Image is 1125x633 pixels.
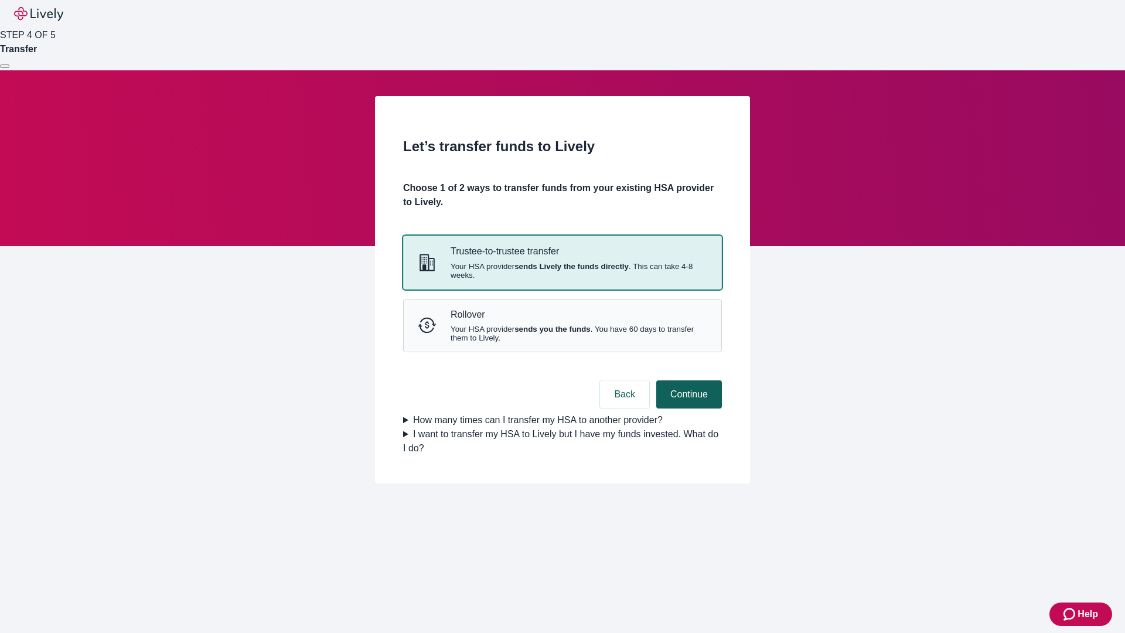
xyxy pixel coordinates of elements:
[656,380,722,409] button: Continue
[1049,603,1112,626] button: Zendesk support iconHelp
[451,262,707,280] span: Your HSA provider . This can take 4-8 weeks.
[514,325,591,333] strong: sends you the funds
[451,246,707,257] p: Trustee-to-trustee transfer
[403,427,722,455] summary: I want to transfer my HSA to Lively but I have my funds invested. What do I do?
[451,309,707,320] p: Rollover
[403,136,722,157] h2: Let’s transfer funds to Lively
[1078,607,1098,621] span: Help
[451,325,707,342] span: Your HSA provider . You have 60 days to transfer them to Lively.
[403,181,722,209] h4: Choose 1 of 2 ways to transfer funds from your existing HSA provider to Lively.
[514,262,629,271] strong: sends Lively the funds directly
[600,380,649,409] button: Back
[1063,607,1078,621] svg: Zendesk support icon
[418,316,437,335] svg: Rollover
[403,413,722,427] summary: How many times can I transfer my HSA to another provider?
[404,300,721,352] button: RolloverRolloverYour HSA providersends you the funds. You have 60 days to transfer them to Lively.
[404,236,721,288] button: Trustee-to-trusteeTrustee-to-trustee transferYour HSA providersends Lively the funds directly. Th...
[14,7,63,21] img: Lively
[418,253,437,272] svg: Trustee-to-trustee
